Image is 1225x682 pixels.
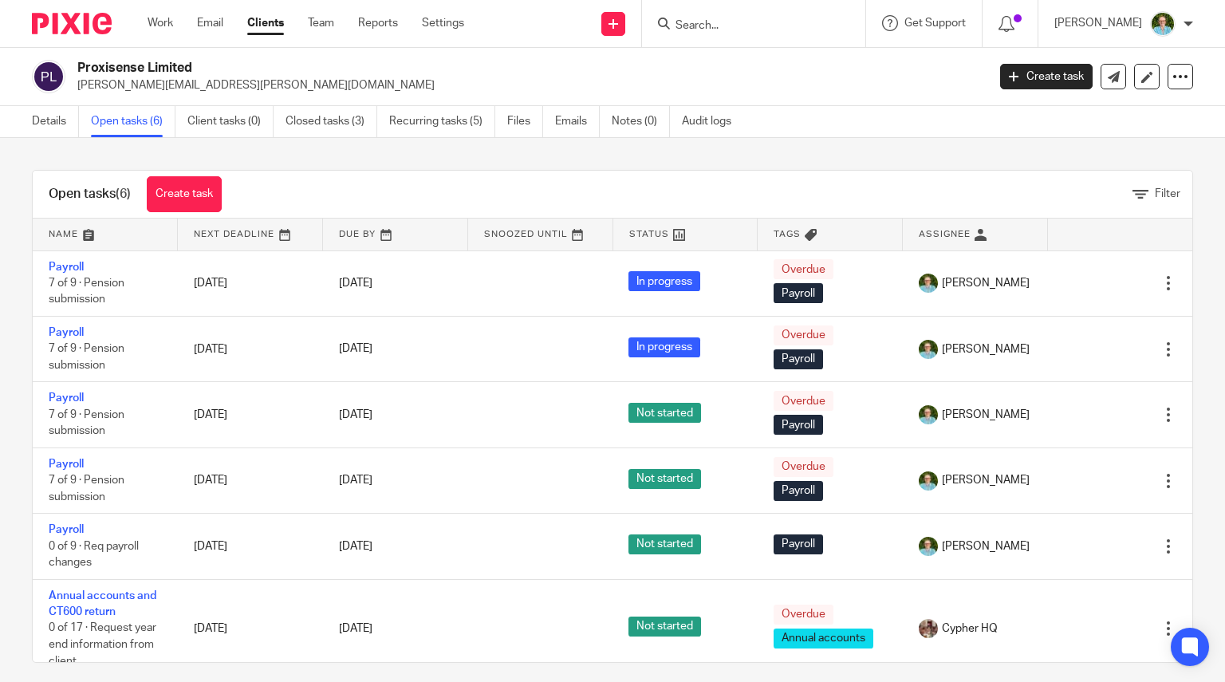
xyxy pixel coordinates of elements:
[919,619,938,638] img: A9EA1D9F-5CC4-4D49-85F1-B1749FAF3577.jpeg
[49,186,131,203] h1: Open tasks
[286,106,377,137] a: Closed tasks (3)
[77,60,797,77] h2: Proxisense Limited
[628,469,701,489] span: Not started
[339,278,372,289] span: [DATE]
[32,106,79,137] a: Details
[919,537,938,556] img: U9kDOIcY.jpeg
[682,106,743,137] a: Audit logs
[178,579,323,677] td: [DATE]
[774,349,823,369] span: Payroll
[187,106,274,137] a: Client tasks (0)
[49,409,124,437] span: 7 of 9 · Pension submission
[178,514,323,579] td: [DATE]
[1155,188,1180,199] span: Filter
[49,590,156,617] a: Annual accounts and CT600 return
[91,106,175,137] a: Open tasks (6)
[774,259,833,279] span: Overdue
[49,344,124,372] span: 7 of 9 · Pension submission
[774,605,833,625] span: Overdue
[49,475,124,503] span: 7 of 9 · Pension submission
[197,15,223,31] a: Email
[116,187,131,200] span: (6)
[49,327,84,338] a: Payroll
[774,325,833,345] span: Overdue
[507,106,543,137] a: Files
[774,534,823,554] span: Payroll
[674,19,817,34] input: Search
[612,106,670,137] a: Notes (0)
[308,15,334,31] a: Team
[49,278,124,306] span: 7 of 9 · Pension submission
[389,106,495,137] a: Recurring tasks (5)
[178,382,323,447] td: [DATE]
[339,475,372,487] span: [DATE]
[904,18,966,29] span: Get Support
[942,472,1030,488] span: [PERSON_NAME]
[247,15,284,31] a: Clients
[919,340,938,359] img: U9kDOIcY.jpeg
[628,271,700,291] span: In progress
[774,230,801,239] span: Tags
[1000,64,1093,89] a: Create task
[49,392,84,404] a: Payroll
[339,541,372,552] span: [DATE]
[358,15,398,31] a: Reports
[555,106,600,137] a: Emails
[629,230,669,239] span: Status
[942,275,1030,291] span: [PERSON_NAME]
[774,481,823,501] span: Payroll
[178,316,323,381] td: [DATE]
[1150,11,1176,37] img: U9kDOIcY.jpeg
[942,621,998,637] span: Cypher HQ
[32,13,112,34] img: Pixie
[49,262,84,273] a: Payroll
[422,15,464,31] a: Settings
[774,457,833,477] span: Overdue
[774,283,823,303] span: Payroll
[77,77,976,93] p: [PERSON_NAME][EMAIL_ADDRESS][PERSON_NAME][DOMAIN_NAME]
[1054,15,1142,31] p: [PERSON_NAME]
[49,541,139,569] span: 0 of 9 · Req payroll changes
[339,344,372,355] span: [DATE]
[484,230,568,239] span: Snoozed Until
[628,337,700,357] span: In progress
[339,409,372,420] span: [DATE]
[339,623,372,634] span: [DATE]
[147,176,222,212] a: Create task
[49,524,84,535] a: Payroll
[919,405,938,424] img: U9kDOIcY.jpeg
[32,60,65,93] img: svg%3E
[942,407,1030,423] span: [PERSON_NAME]
[178,250,323,316] td: [DATE]
[942,538,1030,554] span: [PERSON_NAME]
[919,471,938,491] img: U9kDOIcY.jpeg
[49,459,84,470] a: Payroll
[628,534,701,554] span: Not started
[628,403,701,423] span: Not started
[942,341,1030,357] span: [PERSON_NAME]
[148,15,173,31] a: Work
[919,274,938,293] img: U9kDOIcY.jpeg
[178,447,323,513] td: [DATE]
[49,623,156,667] span: 0 of 17 · Request year end information from client
[774,629,873,648] span: Annual accounts
[628,617,701,637] span: Not started
[774,415,823,435] span: Payroll
[774,391,833,411] span: Overdue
